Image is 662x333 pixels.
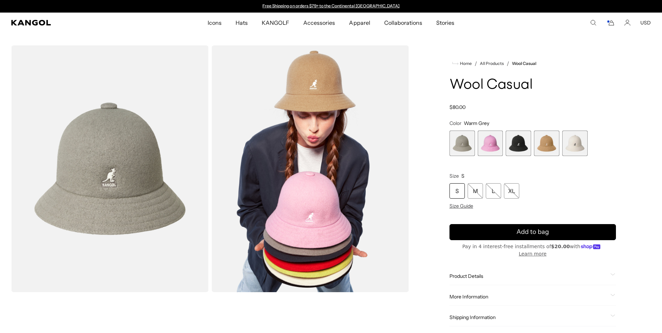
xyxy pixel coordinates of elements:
[512,61,536,66] a: Wool Casual
[262,3,400,8] a: Free Shipping on orders $79+ to the Continental [GEOGRAPHIC_DATA]
[478,131,503,156] div: 2 of 5
[449,120,461,126] span: Color
[464,120,489,126] span: Warm Grey
[259,3,403,9] slideshow-component: Announcement bar
[296,13,342,33] a: Accessories
[11,45,209,292] img: color-warm-grey
[506,131,531,156] div: 3 of 5
[461,173,464,179] span: S
[480,61,504,66] a: All Products
[429,13,461,33] a: Stories
[342,13,377,33] a: Apparel
[208,13,222,33] span: Icons
[562,131,588,156] label: White
[640,20,651,26] button: USD
[486,183,501,199] div: L
[259,3,403,9] div: 1 of 2
[377,13,429,33] a: Collaborations
[562,131,588,156] div: 5 of 5
[449,224,616,240] button: Add to bag
[590,20,596,26] summary: Search here
[201,13,229,33] a: Icons
[449,203,473,209] span: Size Guide
[534,131,559,156] div: 4 of 5
[504,59,509,68] li: /
[449,131,475,156] div: 1 of 5
[516,227,549,237] span: Add to bag
[472,59,477,68] li: /
[534,131,559,156] label: Camel
[449,183,465,199] div: S
[504,183,519,199] div: XL
[506,131,531,156] label: Black
[259,3,403,9] div: Announcement
[449,173,459,179] span: Size
[624,20,631,26] a: Account
[436,13,454,33] span: Stories
[349,13,370,33] span: Apparel
[262,13,289,33] span: KANGOLF
[449,314,608,320] span: Shipping Information
[449,294,608,300] span: More Information
[478,131,503,156] label: Peony Pink
[211,45,409,292] img: camel
[449,77,616,93] h1: Wool Casual
[449,273,608,279] span: Product Details
[468,183,483,199] div: M
[449,104,466,110] span: $80.00
[255,13,296,33] a: KANGOLF
[459,61,472,66] span: Home
[229,13,255,33] a: Hats
[384,13,422,33] span: Collaborations
[449,131,475,156] label: Warm Grey
[606,20,615,26] button: Cart
[303,13,335,33] span: Accessories
[236,13,248,33] span: Hats
[11,20,137,25] a: Kangol
[449,59,616,68] nav: breadcrumbs
[452,60,472,67] a: Home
